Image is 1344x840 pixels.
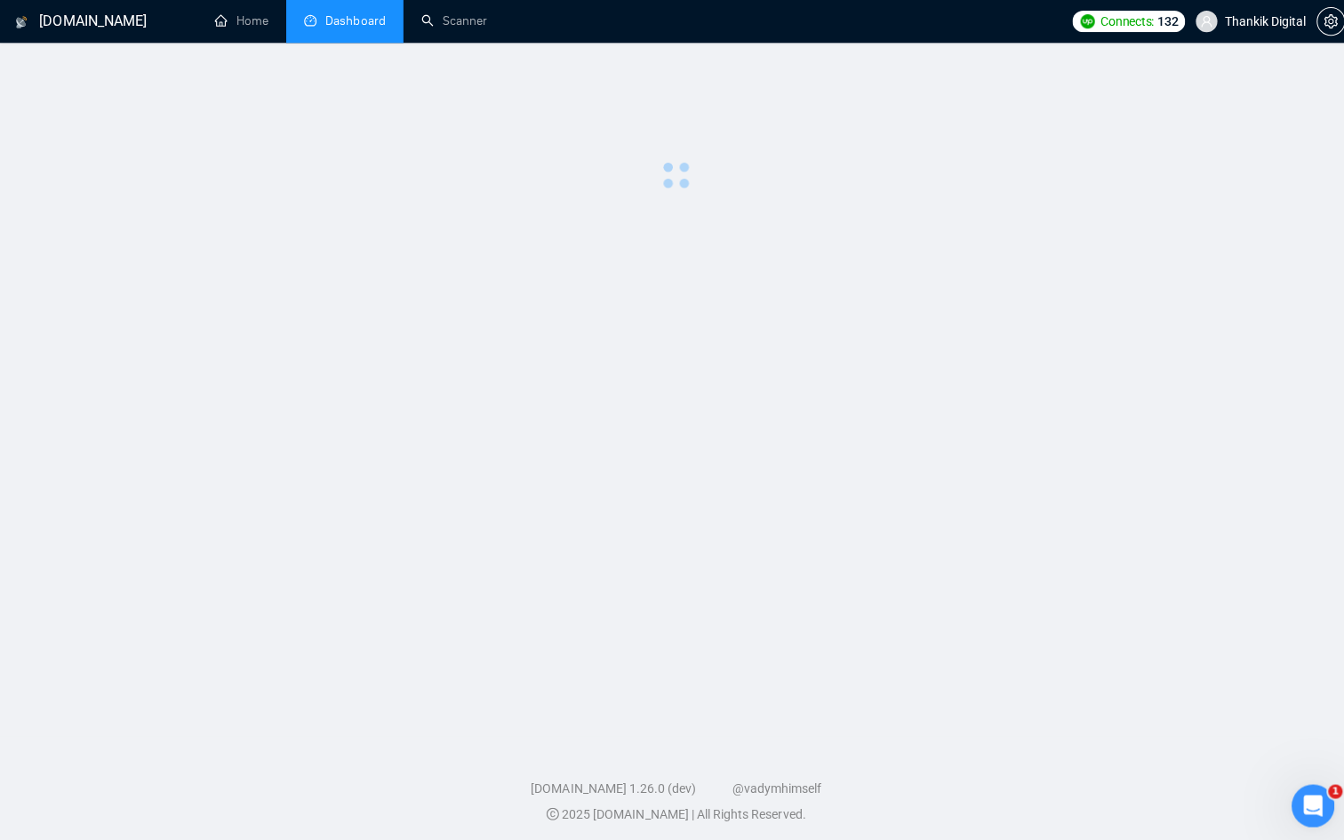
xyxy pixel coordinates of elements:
span: user [1193,15,1205,28]
span: Dashboard [324,13,383,28]
a: searchScanner [419,13,484,28]
a: @vadymhimself [728,776,817,790]
span: 1 [1320,780,1334,794]
img: upwork-logo.png [1074,14,1088,28]
div: 2025 [DOMAIN_NAME] | All Rights Reserved. [14,800,1330,819]
span: 132 [1150,12,1171,31]
a: homeHome [213,13,267,28]
button: setting [1308,7,1337,36]
span: Connects: [1094,12,1147,31]
span: dashboard [302,14,315,27]
img: logo [15,8,28,36]
span: setting [1309,14,1336,28]
a: setting [1308,14,1337,28]
a: [DOMAIN_NAME] 1.26.0 (dev) [528,776,692,790]
iframe: Intercom live chat [1284,780,1326,822]
span: copyright [543,803,556,815]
